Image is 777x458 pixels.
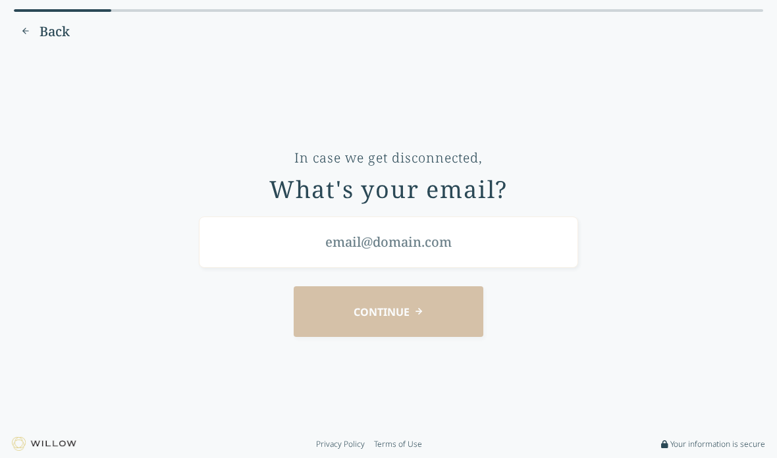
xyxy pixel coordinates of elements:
[670,439,765,449] span: Your information is secure
[14,21,76,42] button: Previous question
[269,176,508,203] div: What's your email?
[12,437,76,451] img: Willow logo
[294,149,483,167] div: In case we get disconnected,
[14,9,111,12] div: 13% complete
[40,22,70,41] span: Back
[316,439,365,449] a: Privacy Policy
[199,216,578,267] input: email@domain.com
[374,439,422,449] a: Terms of Use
